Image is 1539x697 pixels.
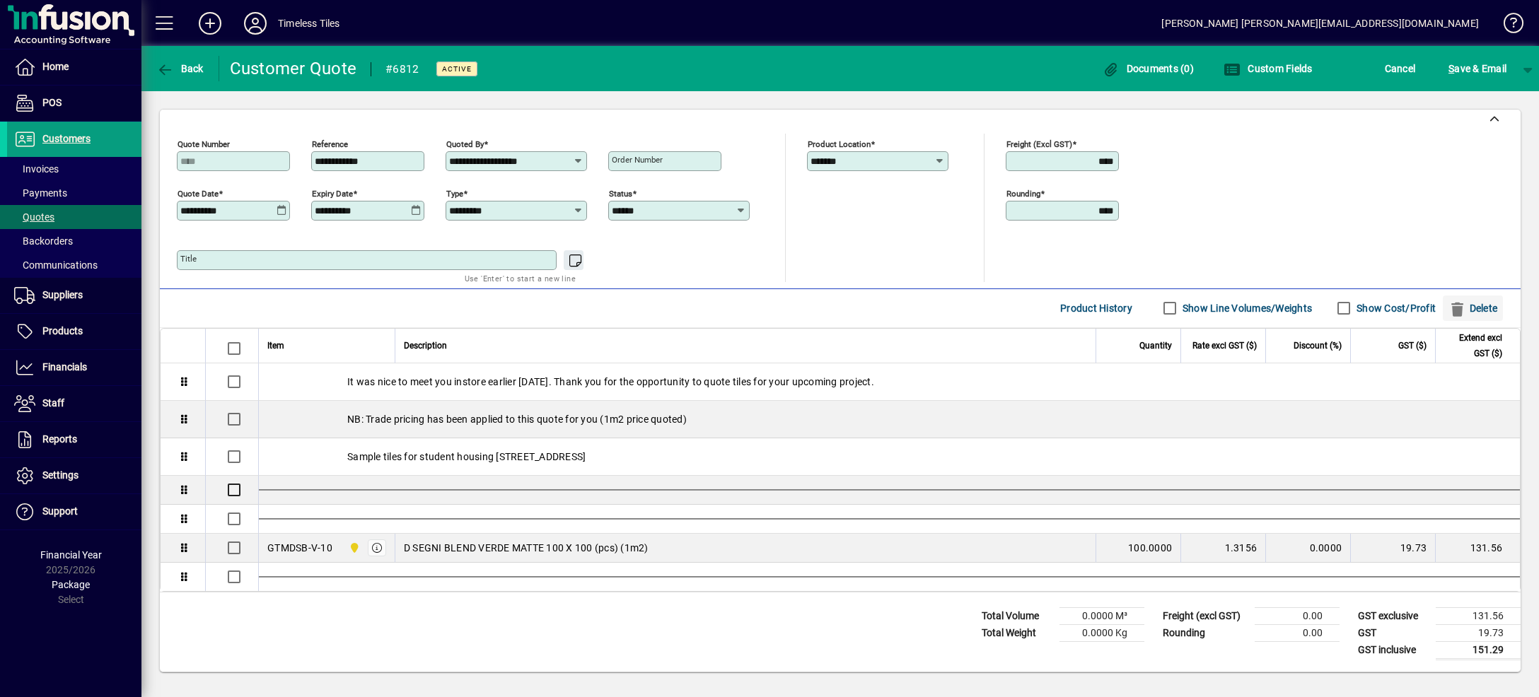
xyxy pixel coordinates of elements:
div: [PERSON_NAME] [PERSON_NAME][EMAIL_ADDRESS][DOMAIN_NAME] [1161,12,1479,35]
a: Reports [7,422,141,457]
span: Quotes [14,211,54,223]
div: NB: Trade pricing has been applied to this quote for you (1m2 price quoted) [259,401,1520,438]
a: Products [7,314,141,349]
a: Payments [7,181,141,205]
td: Freight (excl GST) [1156,607,1255,624]
a: Home [7,49,141,85]
a: Settings [7,458,141,493]
button: Documents (0) [1098,56,1197,81]
mat-label: Rounding [1006,188,1040,198]
td: Total Weight [975,624,1059,641]
span: Active [442,64,472,74]
td: 0.00 [1255,624,1340,641]
td: GST exclusive [1351,607,1436,624]
td: GST [1351,624,1436,641]
span: Cancel [1385,57,1416,80]
div: Customer Quote [230,57,357,80]
label: Show Line Volumes/Weights [1180,301,1312,315]
app-page-header-button: Delete selection [1443,295,1510,321]
a: Knowledge Base [1493,3,1521,49]
td: 0.0000 [1265,534,1350,563]
mat-label: Type [446,188,463,198]
button: Back [153,56,207,81]
mat-label: Title [180,254,197,264]
mat-label: Expiry date [312,188,353,198]
a: Backorders [7,229,141,253]
span: 100.0000 [1128,541,1172,555]
mat-label: Quoted by [446,139,484,148]
span: Item [267,338,284,353]
span: Backorders [14,235,73,247]
label: Show Cost/Profit [1354,301,1436,315]
span: Suppliers [42,289,83,300]
span: Customers [42,133,91,144]
span: Package [52,579,90,590]
mat-label: Product location [808,139,871,148]
span: Discount (%) [1294,338,1342,353]
mat-label: Freight (excl GST) [1006,139,1072,148]
td: 0.0000 Kg [1059,624,1144,641]
span: Rate excl GST ($) [1192,338,1257,353]
div: It was nice to meet you instore earlier [DATE]. Thank you for the opportunity to quote tiles for ... [259,363,1520,400]
span: Dunedin [345,540,361,556]
td: 151.29 [1436,641,1521,659]
button: Product History [1055,295,1138,321]
span: Financial Year [40,549,102,561]
span: Home [42,61,69,72]
div: #6812 [385,58,419,81]
span: Extend excl GST ($) [1444,330,1502,361]
td: 0.0000 M³ [1059,607,1144,624]
a: Quotes [7,205,141,229]
div: Timeless Tiles [278,12,339,35]
td: Rounding [1156,624,1255,641]
span: Documents (0) [1102,63,1194,74]
span: Settings [42,469,79,481]
td: 19.73 [1350,534,1435,563]
span: Products [42,325,83,336]
td: 131.56 [1435,534,1520,563]
app-page-header-button: Back [141,56,219,81]
button: Add [187,11,233,36]
span: D SEGNI BLEND VERDE MATTE 100 X 100 (pcs) (1m2) [404,541,649,555]
td: Total Volume [975,607,1059,624]
a: Invoices [7,157,141,181]
span: S [1448,63,1454,74]
td: 131.56 [1436,607,1521,624]
mat-label: Quote number [178,139,230,148]
button: Cancel [1381,56,1419,81]
button: Delete [1443,295,1503,321]
a: Communications [7,253,141,277]
a: Suppliers [7,278,141,313]
div: 1.3156 [1190,541,1257,555]
span: Back [156,63,204,74]
div: Sample tiles for student housing [STREET_ADDRESS] [259,438,1520,475]
mat-label: Reference [312,139,348,148]
td: 19.73 [1436,624,1521,641]
button: Custom Fields [1220,56,1316,81]
span: Staff [42,397,64,409]
button: Save & Email [1441,56,1514,81]
span: Support [42,505,78,517]
span: Financials [42,361,87,373]
mat-label: Order number [612,155,663,165]
a: POS [7,86,141,121]
span: POS [42,97,62,108]
mat-label: Quote date [178,188,219,198]
a: Financials [7,350,141,385]
span: GST ($) [1398,338,1427,353]
span: Delete [1448,297,1497,320]
mat-label: Status [609,188,632,198]
td: 0.00 [1255,607,1340,624]
td: GST inclusive [1351,641,1436,659]
span: Custom Fields [1224,63,1313,74]
span: Product History [1060,297,1132,320]
span: ave & Email [1448,57,1506,80]
a: Support [7,494,141,529]
span: Reports [42,433,77,445]
a: Staff [7,386,141,421]
div: GTMDSB-V-10 [267,541,332,555]
span: Invoices [14,163,59,175]
mat-hint: Use 'Enter' to start a new line [465,270,576,286]
button: Profile [233,11,278,36]
span: Description [404,338,447,353]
